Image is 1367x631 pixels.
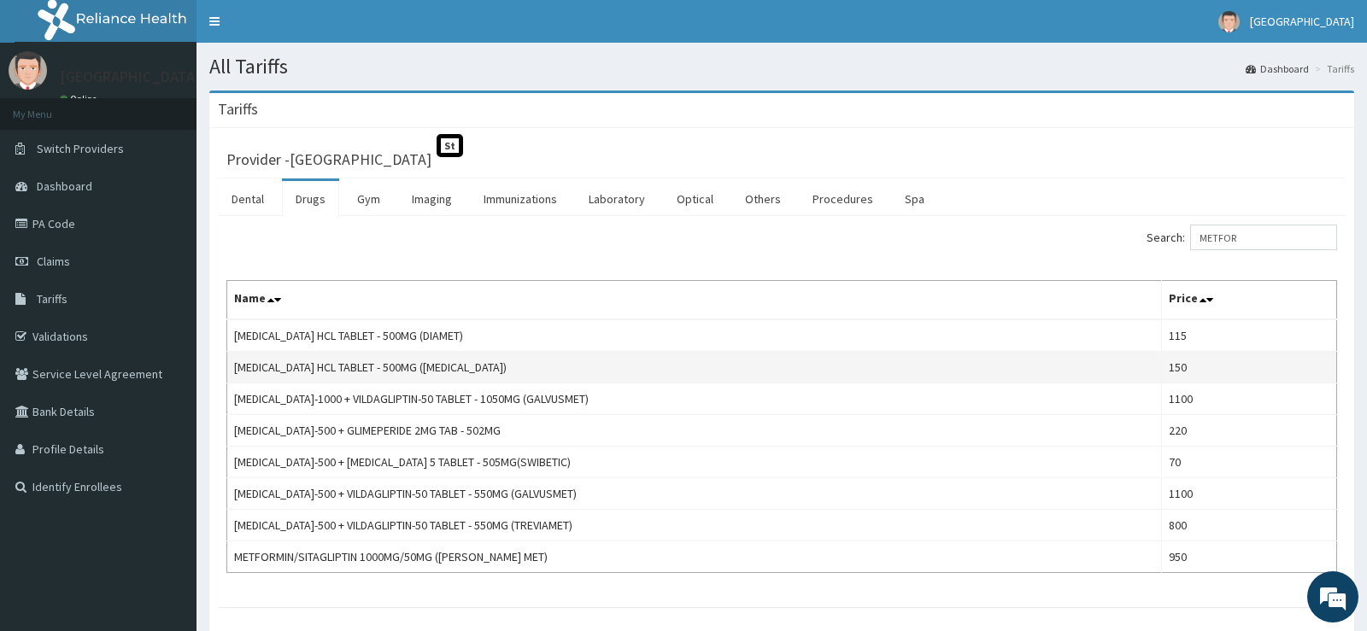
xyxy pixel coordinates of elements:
[1190,225,1337,250] input: Search:
[1218,11,1240,32] img: User Image
[227,447,1162,478] td: [MEDICAL_DATA]-500 + [MEDICAL_DATA] 5 TABLET - 505MG(SWIBETIC)
[37,178,92,194] span: Dashboard
[1161,281,1336,320] th: Price
[1161,352,1336,383] td: 150
[218,102,258,117] h3: Tariffs
[1161,510,1336,541] td: 800
[282,181,339,217] a: Drugs
[1161,541,1336,573] td: 950
[343,181,394,217] a: Gym
[1147,225,1337,250] label: Search:
[32,85,69,128] img: d_794563401_company_1708531726252_794563401
[663,181,727,217] a: Optical
[470,181,571,217] a: Immunizations
[1161,478,1336,510] td: 1100
[37,254,70,269] span: Claims
[218,181,278,217] a: Dental
[9,436,326,496] textarea: Type your message and hit 'Enter'
[227,541,1162,573] td: METFORMIN/SITAGLIPTIN 1000MG/50MG ([PERSON_NAME] MET)
[398,181,466,217] a: Imaging
[37,141,124,156] span: Switch Providers
[731,181,795,217] a: Others
[437,134,463,157] span: St
[227,383,1162,415] td: [MEDICAL_DATA]-1000 + VILDAGLIPTIN-50 TABLET - 1050MG (GALVUSMET)
[227,319,1162,352] td: [MEDICAL_DATA] HCL TABLET - 500MG (DIAMET)
[1161,319,1336,352] td: 115
[1311,61,1354,76] li: Tariffs
[37,291,67,307] span: Tariffs
[227,352,1162,383] td: [MEDICAL_DATA] HCL TABLET - 500MG ([MEDICAL_DATA])
[280,9,321,50] div: Minimize live chat window
[799,181,887,217] a: Procedures
[226,152,431,167] h3: Provider - [GEOGRAPHIC_DATA]
[227,281,1162,320] th: Name
[99,200,236,372] span: We're online!
[209,56,1354,78] h1: All Tariffs
[575,181,659,217] a: Laboratory
[227,478,1162,510] td: [MEDICAL_DATA]-500 + VILDAGLIPTIN-50 TABLET - 550MG (GALVUSMET)
[89,96,287,118] div: Chat with us now
[9,51,47,90] img: User Image
[1161,447,1336,478] td: 70
[1246,61,1309,76] a: Dashboard
[1161,383,1336,415] td: 1100
[1161,415,1336,447] td: 220
[891,181,938,217] a: Spa
[227,415,1162,447] td: [MEDICAL_DATA]-500 + GLIMEPERIDE 2MG TAB - 502MG
[60,93,101,105] a: Online
[1250,14,1354,29] span: [GEOGRAPHIC_DATA]
[60,69,201,85] p: [GEOGRAPHIC_DATA]
[227,510,1162,541] td: [MEDICAL_DATA]-500 + VILDAGLIPTIN-50 TABLET - 550MG (TREVIAMET)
